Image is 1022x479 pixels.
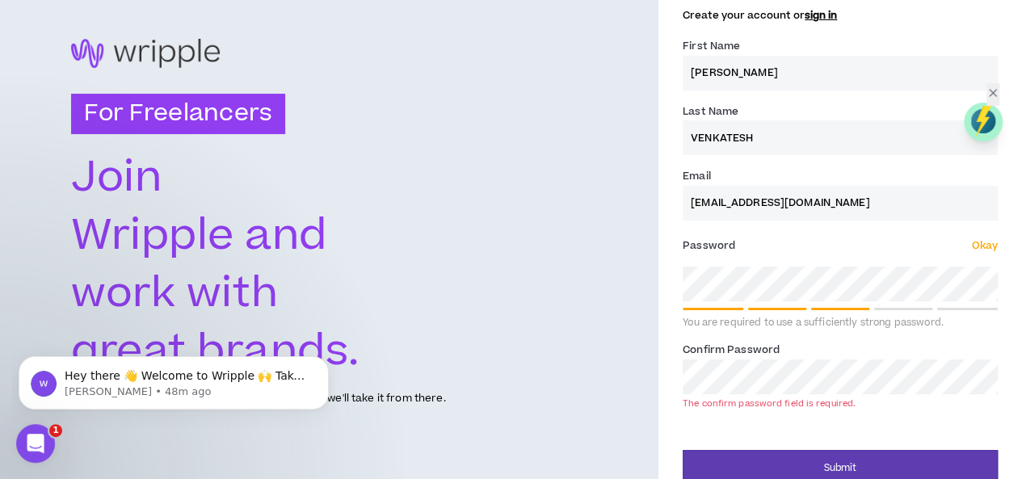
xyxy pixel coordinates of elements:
[683,337,780,363] label: Confirm Password
[683,120,998,155] input: Last name
[683,33,740,59] label: First Name
[71,148,162,208] text: Join
[683,10,998,21] h5: Create your account or
[683,56,998,90] input: First name
[683,397,856,410] div: The confirm password field is required.
[683,317,998,330] div: You are required to use a sufficiently strong password.
[71,321,360,381] text: great brands.
[683,163,711,189] label: Email
[683,99,738,124] label: Last Name
[683,238,735,253] span: Password
[71,263,280,323] text: work with
[16,424,55,463] iframe: Intercom live chat
[71,206,327,266] text: Wripple and
[683,186,998,221] input: Enter Email
[71,94,285,134] h3: For Freelancers
[972,238,998,253] span: Okay
[805,8,837,23] a: sign in
[49,424,62,437] span: 1
[12,322,335,435] iframe: Intercom notifications message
